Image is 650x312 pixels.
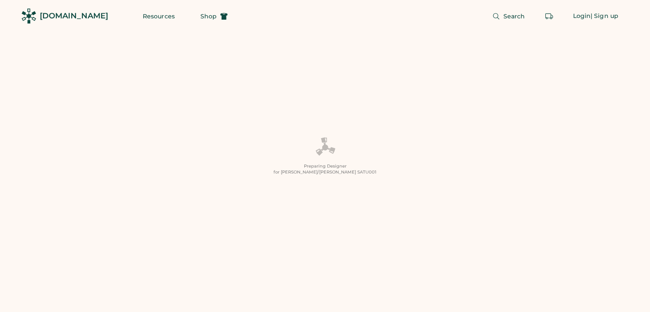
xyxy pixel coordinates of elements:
[541,8,558,25] button: Retrieve an order
[21,9,36,24] img: Rendered Logo - Screens
[200,13,217,19] span: Shop
[315,137,335,158] img: Platens-Black-Loader-Spin-rich%20black.webp
[40,11,108,21] div: [DOMAIN_NAME]
[274,163,376,175] div: Preparing Designer for [PERSON_NAME]/[PERSON_NAME] SATU001
[591,12,618,21] div: | Sign up
[482,8,535,25] button: Search
[503,13,525,19] span: Search
[132,8,185,25] button: Resources
[573,12,591,21] div: Login
[190,8,238,25] button: Shop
